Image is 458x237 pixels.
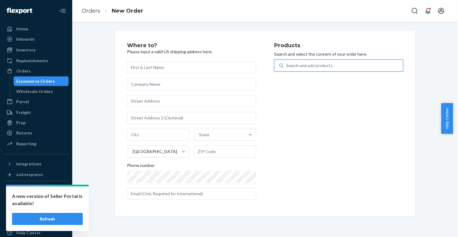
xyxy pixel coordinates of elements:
[16,47,36,53] div: Inventory
[16,58,48,64] div: Replenishments
[16,26,28,32] div: Home
[4,208,69,217] a: Settings
[14,87,69,96] a: Wholesale Orders
[127,129,189,141] input: City
[4,24,69,34] a: Home
[16,230,41,236] div: Help Center
[4,56,69,66] a: Replenishments
[16,99,29,105] div: Parcel
[12,213,83,225] button: Refresh
[132,149,133,155] input: [GEOGRAPHIC_DATA]
[194,146,256,158] input: ZIP Code
[435,5,447,17] button: Open account menu
[127,61,256,73] input: First & Last Name
[4,34,69,44] a: Inbounds
[409,5,421,17] button: Open Search Box
[4,159,69,169] button: Integrations
[127,49,256,55] p: Please input a valid US shipping address here.
[4,45,69,55] a: Inventory
[4,198,69,205] a: Add Fast Tag
[4,118,69,128] a: Prep
[441,103,453,134] button: Help Center
[199,132,210,138] div: State
[12,192,83,207] p: A new version of Seller Portal is available!
[286,63,333,69] div: Search and add products
[127,162,155,171] span: Phone number
[4,66,69,76] a: Orders
[16,36,35,42] div: Inbounds
[4,97,69,106] a: Parcel
[14,76,69,86] a: Ecommerce Orders
[127,112,256,124] input: Street Address 2 (Optional)
[82,8,100,14] a: Orders
[16,68,31,74] div: Orders
[16,161,42,167] div: Integrations
[16,130,32,136] div: Returns
[7,8,32,14] img: Flexport logo
[16,141,36,147] div: Reporting
[274,51,403,57] p: Search and select the content of your order here.
[127,95,256,107] input: Street Address
[127,78,256,90] input: Company Name
[112,8,143,14] a: New Order
[422,5,434,17] button: Open notifications
[4,186,69,195] button: Fast Tags
[4,139,69,149] a: Reporting
[4,108,69,117] a: Freight
[274,43,403,49] h2: Products
[77,2,148,20] ol: breadcrumbs
[127,43,256,49] h2: Where to?
[127,188,256,200] input: Email (Only Required for International)
[4,171,69,178] a: Add Integration
[17,78,55,84] div: Ecommerce Orders
[4,128,69,138] a: Returns
[16,109,31,115] div: Freight
[17,88,53,94] div: Wholesale Orders
[16,172,43,177] div: Add Integration
[133,149,177,155] div: [GEOGRAPHIC_DATA]
[57,5,69,17] button: Close Navigation
[4,218,69,227] a: Talk to Support
[16,120,26,126] div: Prep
